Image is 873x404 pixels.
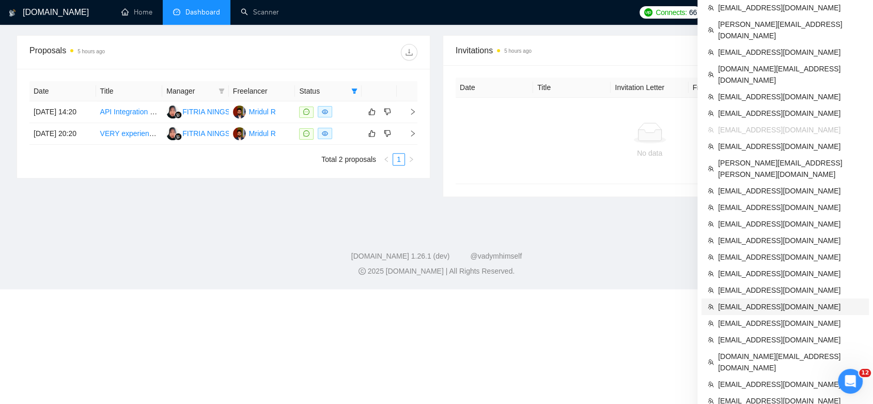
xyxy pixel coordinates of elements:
[718,124,863,136] span: [EMAIL_ADDRESS][DOMAIN_NAME]
[233,107,276,115] a: MRMridul R
[470,252,522,260] a: @vadymhimself
[351,252,450,260] a: [DOMAIN_NAME] 1.26.1 (dev)
[718,157,863,180] span: [PERSON_NAME][EMAIL_ADDRESS][PERSON_NAME][DOMAIN_NAME]
[708,304,714,310] span: team
[96,81,163,101] th: Title
[380,153,393,166] button: left
[718,2,863,13] span: [EMAIL_ADDRESS][DOMAIN_NAME]
[321,153,376,166] li: Total 2 proposals
[96,123,163,145] td: VERY experienced, high quality and fast iOS developer need
[708,166,714,172] span: team
[718,268,863,279] span: [EMAIL_ADDRESS][DOMAIN_NAME]
[29,123,96,145] td: [DATE] 20:20
[718,202,863,213] span: [EMAIL_ADDRESS][DOMAIN_NAME]
[401,48,417,56] span: download
[533,78,611,98] th: Title
[718,235,863,246] span: [EMAIL_ADDRESS][DOMAIN_NAME]
[233,129,276,137] a: MRMridul R
[689,7,697,18] span: 66
[718,91,863,102] span: [EMAIL_ADDRESS][DOMAIN_NAME]
[859,369,871,377] span: 12
[185,8,220,17] span: Dashboard
[708,204,714,211] span: team
[216,83,227,99] span: filter
[718,19,863,41] span: [PERSON_NAME][EMAIL_ADDRESS][DOMAIN_NAME]
[401,130,416,137] span: right
[249,128,276,139] div: Mridul R
[656,7,687,18] span: Connects:
[708,359,714,365] span: team
[241,8,279,17] a: searchScanner
[718,108,863,119] span: [EMAIL_ADDRESS][DOMAIN_NAME]
[166,127,179,140] img: FN
[504,48,532,54] time: 5 hours ago
[358,267,366,275] span: copyright
[166,106,179,118] img: FN
[718,351,863,373] span: [DOMAIN_NAME][EMAIL_ADDRESS][DOMAIN_NAME]
[349,83,360,99] span: filter
[162,81,229,101] th: Manager
[29,81,96,101] th: Date
[718,285,863,296] span: [EMAIL_ADDRESS][DOMAIN_NAME]
[351,88,357,94] span: filter
[166,129,237,137] a: FNFITRIA NINGSIH
[718,379,863,390] span: [EMAIL_ADDRESS][DOMAIN_NAME]
[718,47,863,58] span: [EMAIL_ADDRESS][DOMAIN_NAME]
[401,44,417,61] button: download
[381,106,394,118] button: dislike
[29,101,96,123] td: [DATE] 14:20
[708,71,714,78] span: team
[708,271,714,277] span: team
[708,221,714,227] span: team
[182,128,237,139] div: FITRIA NINGSIH
[383,156,389,162] span: left
[718,185,863,197] span: [EMAIL_ADDRESS][DOMAIN_NAME]
[175,133,182,140] img: gigradar-bm.png
[708,398,714,404] span: team
[96,101,163,123] td: API Integration Engineer – Ad Platforms (Google, Meta, TikTok)
[100,108,303,116] a: API Integration Engineer – Ad Platforms (Google, Meta, TikTok)
[9,5,16,21] img: logo
[644,8,652,17] img: upwork-logo.png
[233,127,246,140] img: MR
[381,127,394,140] button: dislike
[718,318,863,329] span: [EMAIL_ADDRESS][DOMAIN_NAME]
[718,334,863,346] span: [EMAIL_ADDRESS][DOMAIN_NAME]
[456,44,844,57] span: Invitations
[718,63,863,86] span: [DOMAIN_NAME][EMAIL_ADDRESS][DOMAIN_NAME]
[322,130,328,137] span: eye
[322,109,328,115] span: eye
[249,106,276,117] div: Mridul R
[166,107,237,115] a: FNFITRIA NINGSIH
[708,110,714,116] span: team
[29,44,224,61] div: Proposals
[166,85,214,97] span: Manager
[8,266,865,277] div: 2025 [DOMAIN_NAME] | All Rights Reserved.
[708,337,714,343] span: team
[708,254,714,260] span: team
[368,108,376,116] span: like
[393,153,405,166] li: 1
[384,129,391,138] span: dislike
[182,106,237,117] div: FITRIA NINGSIH
[405,153,417,166] button: right
[366,127,378,140] button: like
[708,143,714,149] span: team
[401,108,416,115] span: right
[229,81,295,101] th: Freelancer
[718,218,863,230] span: [EMAIL_ADDRESS][DOMAIN_NAME]
[175,111,182,118] img: gigradar-bm.png
[708,94,714,100] span: team
[456,78,533,98] th: Date
[233,106,246,118] img: MR
[718,301,863,312] span: [EMAIL_ADDRESS][DOMAIN_NAME]
[405,153,417,166] li: Next Page
[611,78,688,98] th: Invitation Letter
[708,287,714,293] span: team
[718,251,863,263] span: [EMAIL_ADDRESS][DOMAIN_NAME]
[708,127,714,133] span: team
[708,27,714,33] span: team
[100,129,295,138] a: VERY experienced, high quality and fast iOS developer need
[708,320,714,326] span: team
[303,109,309,115] span: message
